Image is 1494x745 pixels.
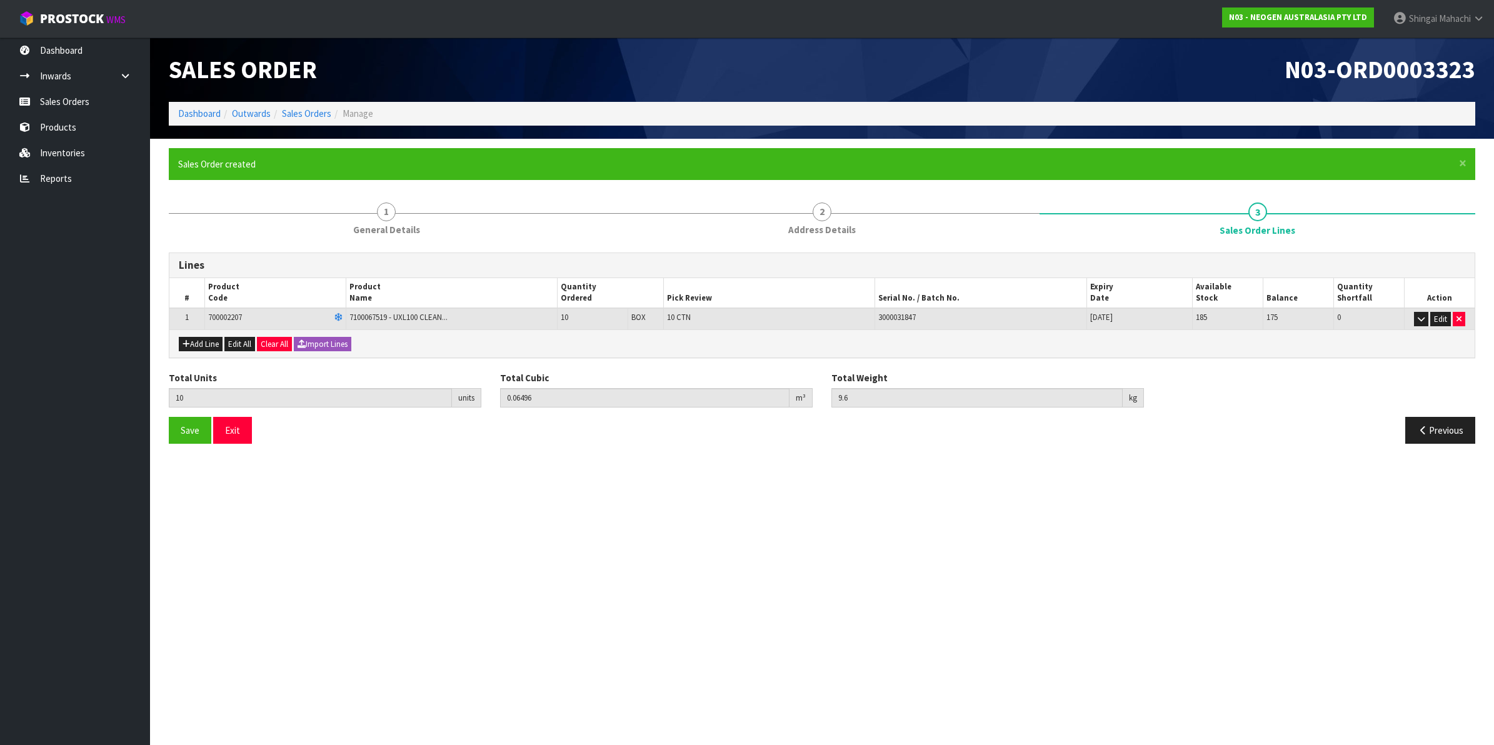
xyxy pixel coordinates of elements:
[1220,224,1295,237] span: Sales Order Lines
[1285,54,1475,85] span: N03-ORD0003323
[631,312,646,322] span: BOX
[831,388,1123,407] input: Total Weight
[343,107,373,119] span: Manage
[224,337,255,352] button: Edit All
[1193,278,1263,308] th: Available Stock
[1090,312,1113,322] span: [DATE]
[813,202,831,221] span: 2
[185,312,189,322] span: 1
[1404,278,1475,308] th: Action
[181,424,199,436] span: Save
[178,107,221,119] a: Dashboard
[178,158,256,170] span: Sales Order created
[1229,12,1367,22] strong: N03 - NEOGEN AUSTRALASIA PTY LTD
[1123,388,1144,408] div: kg
[204,278,346,308] th: Product Code
[500,371,549,384] label: Total Cubic
[663,278,875,308] th: Pick Review
[1263,278,1333,308] th: Balance
[500,388,790,407] input: Total Cubic
[831,371,888,384] label: Total Weight
[169,54,317,85] span: Sales Order
[169,278,204,308] th: #
[353,223,420,236] span: General Details
[169,371,217,384] label: Total Units
[346,278,558,308] th: Product Name
[1196,312,1207,322] span: 185
[19,11,34,26] img: cube-alt.png
[878,312,916,322] span: 3000031847
[232,107,271,119] a: Outwards
[558,278,663,308] th: Quantity Ordered
[790,388,813,408] div: m³
[1409,12,1437,24] span: Shingai
[169,243,1475,454] span: Sales Order Lines
[257,337,292,352] button: Clear All
[282,107,331,119] a: Sales Orders
[334,314,343,322] i: Frozen Goods
[1405,417,1475,444] button: Previous
[561,312,568,322] span: 10
[169,388,452,407] input: Total Units
[1333,278,1404,308] th: Quantity Shortfall
[875,278,1087,308] th: Serial No. / Batch No.
[1266,312,1278,322] span: 175
[179,337,223,352] button: Add Line
[788,223,856,236] span: Address Details
[1439,12,1471,24] span: Mahachi
[169,417,211,444] button: Save
[1337,312,1341,322] span: 0
[1086,278,1192,308] th: Expiry Date
[213,417,252,444] button: Exit
[377,202,396,221] span: 1
[208,312,242,322] span: 700002207
[667,312,691,322] span: 10 CTN
[349,312,448,322] span: 7100067519 - UXL100 CLEAN...
[1248,202,1267,221] span: 3
[452,388,481,408] div: units
[1430,312,1451,327] button: Edit
[294,337,351,352] button: Import Lines
[40,11,104,27] span: ProStock
[179,259,1465,271] h3: Lines
[106,14,126,26] small: WMS
[1459,154,1466,172] span: ×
